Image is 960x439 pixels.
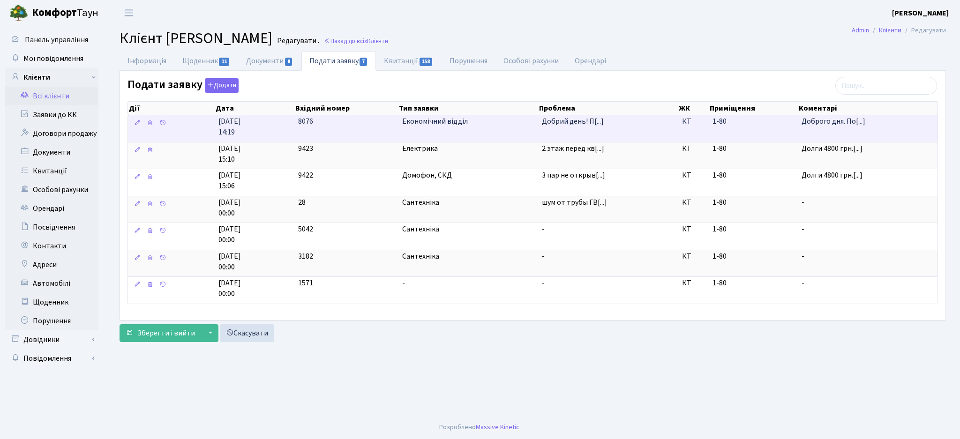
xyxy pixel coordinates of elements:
a: Документи [238,51,301,71]
li: Редагувати [901,25,946,36]
span: Долги 4800 грн.[...] [802,143,862,154]
span: Панель управління [25,35,88,45]
span: КТ [682,197,705,208]
label: Подати заявку [127,78,239,93]
span: КТ [682,170,705,181]
a: [PERSON_NAME] [892,7,949,19]
a: Щоденник [174,51,238,71]
span: 5042 [298,224,313,234]
span: 1-80 [712,143,727,154]
span: [DATE] 00:00 [218,197,291,219]
span: Домофон, СКД [402,170,534,181]
nav: breadcrumb [838,21,960,40]
span: 8076 [298,116,313,126]
button: Зберегти і вийти [120,324,201,342]
span: - [802,251,934,262]
span: КТ [682,224,705,235]
button: Подати заявку [205,78,239,93]
a: Подати заявку [301,51,376,71]
a: Автомобілі [5,274,98,293]
span: КТ [682,116,705,127]
span: Сантехніка [402,224,534,235]
span: 28 [298,197,306,208]
span: [DATE] 14:19 [218,116,291,138]
a: Особові рахунки [5,180,98,199]
span: 3182 [298,251,313,261]
a: Квитанції [376,51,441,71]
a: Admin [852,25,869,35]
span: 7 [360,58,367,66]
th: Тип заявки [398,102,538,115]
span: Добрий день! П[...] [542,116,604,126]
span: КТ [682,143,705,154]
a: Всі клієнти [5,87,98,105]
span: 3 пар не открыв[...] [542,170,605,180]
th: Проблема [538,102,678,115]
a: Договори продажу [5,124,98,143]
span: Клієнт [PERSON_NAME] [120,28,272,49]
span: 158 [420,58,433,66]
span: 1-80 [712,197,727,208]
a: Довідники [5,330,98,349]
span: - [802,197,934,208]
span: Сантехніка [402,251,534,262]
a: Орендарі [567,51,614,71]
span: - [542,224,675,235]
img: logo.png [9,4,28,22]
span: 1-80 [712,278,727,288]
span: 1-80 [712,251,727,261]
span: 2 этаж перед кв[...] [542,143,604,154]
span: 1-80 [712,224,727,234]
th: ЖК [678,102,709,115]
a: Мої повідомлення [5,49,98,68]
span: 11 [219,58,229,66]
a: Інформація [120,51,174,71]
a: Клієнти [5,68,98,87]
span: Долги 4800 грн.[...] [802,170,862,180]
a: Заявки до КК [5,105,98,124]
a: Посвідчення [5,218,98,237]
span: [DATE] 00:00 [218,278,291,299]
a: Повідомлення [5,349,98,368]
th: Дата [215,102,295,115]
a: Клієнти [879,25,901,35]
span: - [542,278,675,289]
th: Приміщення [709,102,798,115]
a: Адреси [5,255,98,274]
b: Комфорт [32,5,77,20]
a: Назад до всіхКлієнти [324,37,388,45]
span: Клієнти [367,37,388,45]
span: [DATE] 00:00 [218,251,291,273]
th: Дії [128,102,215,115]
b: [PERSON_NAME] [892,8,949,18]
span: 9423 [298,143,313,154]
span: КТ [682,278,705,289]
span: - [402,278,534,289]
span: 8 [285,58,292,66]
span: Електрика [402,143,534,154]
a: Панель управління [5,30,98,49]
span: [DATE] 00:00 [218,224,291,246]
span: 9422 [298,170,313,180]
a: Особові рахунки [495,51,567,71]
a: Скасувати [220,324,274,342]
span: Зберегти і вийти [137,328,195,338]
span: Мої повідомлення [23,53,83,64]
span: шум от трубы ГВ[...] [542,197,607,208]
span: Економічний відділ [402,116,534,127]
span: КТ [682,251,705,262]
a: Квитанції [5,162,98,180]
input: Пошук... [835,77,937,95]
span: Сантехніка [402,197,534,208]
th: Коментарі [798,102,937,115]
a: Документи [5,143,98,162]
a: Щоденник [5,293,98,312]
span: [DATE] 15:10 [218,143,291,165]
span: 1571 [298,278,313,288]
span: [DATE] 15:06 [218,170,291,192]
th: Вхідний номер [294,102,398,115]
a: Порушення [442,51,495,71]
span: 1-80 [712,116,727,126]
small: Редагувати . [275,37,319,45]
button: Переключити навігацію [117,5,141,21]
